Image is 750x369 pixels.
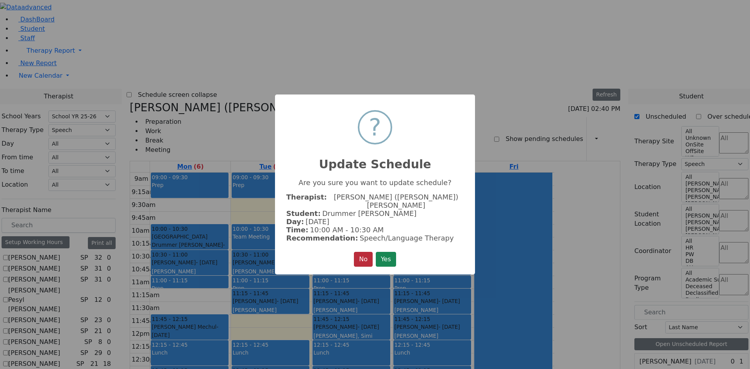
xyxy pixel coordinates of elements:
[286,178,464,187] p: Are you sure you want to update schedule?
[286,226,309,234] strong: Time:
[305,217,329,226] span: [DATE]
[286,209,321,217] strong: Student:
[329,193,464,209] span: [PERSON_NAME] ([PERSON_NAME]) [PERSON_NAME]
[310,226,384,234] span: 10:00 AM - 10:30 AM
[354,252,373,267] button: No
[360,234,454,242] span: Speech/Language Therapy
[322,209,416,217] span: Drummer [PERSON_NAME]
[376,252,396,267] button: Yes
[286,234,358,242] strong: Recommendation:
[369,112,381,143] div: ?
[286,217,304,226] strong: Day:
[275,148,475,171] h2: Update Schedule
[286,193,327,209] strong: Therapist:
